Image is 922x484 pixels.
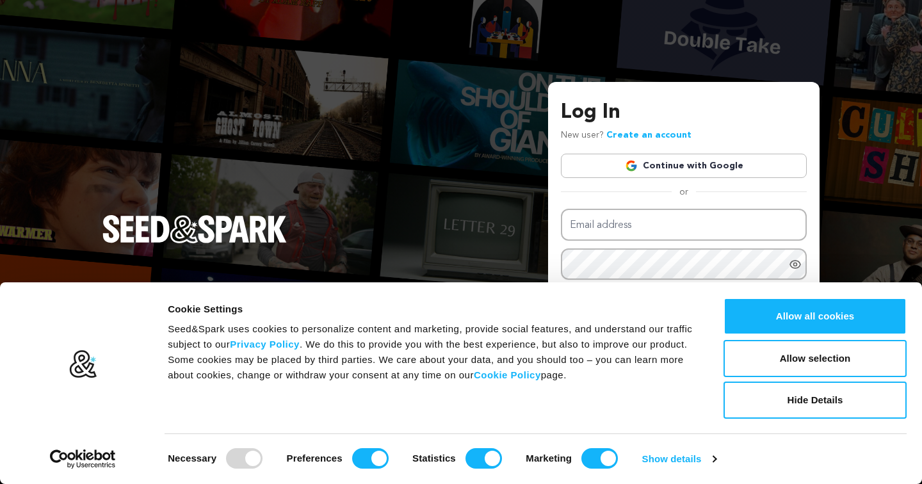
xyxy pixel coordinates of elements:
[412,453,456,464] strong: Statistics
[167,443,168,444] legend: Consent Selection
[789,258,802,271] a: Show password as plain text. Warning: this will display your password on the screen.
[561,209,807,241] input: Email address
[230,339,300,350] a: Privacy Policy
[625,159,638,172] img: Google logo
[102,215,287,269] a: Seed&Spark Homepage
[168,321,695,383] div: Seed&Spark uses cookies to personalize content and marketing, provide social features, and unders...
[474,369,541,380] a: Cookie Policy
[287,453,343,464] strong: Preferences
[69,350,97,379] img: logo
[561,128,691,143] p: New user?
[724,298,907,335] button: Allow all cookies
[606,131,691,140] a: Create an account
[27,449,139,469] a: Usercentrics Cookiebot - opens in a new window
[168,302,695,317] div: Cookie Settings
[672,186,696,198] span: or
[168,453,216,464] strong: Necessary
[526,453,572,464] strong: Marketing
[561,154,807,178] a: Continue with Google
[102,215,287,243] img: Seed&Spark Logo
[642,449,716,469] a: Show details
[561,97,807,128] h3: Log In
[724,340,907,377] button: Allow selection
[724,382,907,419] button: Hide Details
